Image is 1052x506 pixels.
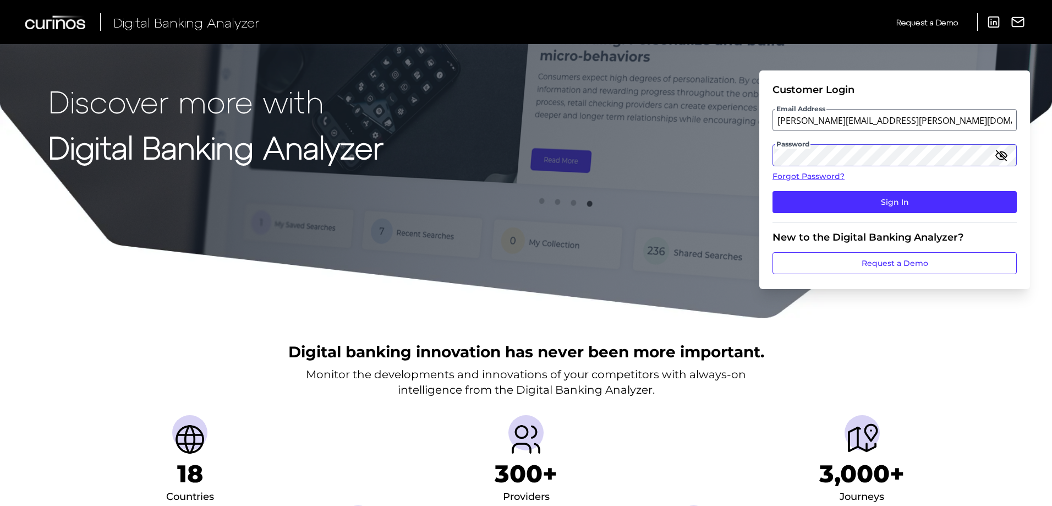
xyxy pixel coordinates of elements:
[819,459,905,488] h1: 3,000+
[25,15,87,29] img: Curinos
[48,84,383,118] p: Discover more with
[772,171,1017,182] a: Forgot Password?
[495,459,557,488] h1: 300+
[508,422,544,457] img: Providers
[845,422,880,457] img: Journeys
[772,84,1017,96] div: Customer Login
[48,128,383,165] strong: Digital Banking Analyzer
[775,140,810,149] span: Password
[306,367,746,398] p: Monitor the developments and innovations of your competitors with always-on intelligence from the...
[772,191,1017,213] button: Sign In
[840,488,884,506] div: Journeys
[896,13,958,31] a: Request a Demo
[177,459,203,488] h1: 18
[772,252,1017,274] a: Request a Demo
[772,231,1017,243] div: New to the Digital Banking Analyzer?
[113,14,260,30] span: Digital Banking Analyzer
[775,105,826,113] span: Email Address
[166,488,214,506] div: Countries
[503,488,550,506] div: Providers
[896,18,958,27] span: Request a Demo
[288,341,764,362] h2: Digital banking innovation has never been more important.
[172,422,207,457] img: Countries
